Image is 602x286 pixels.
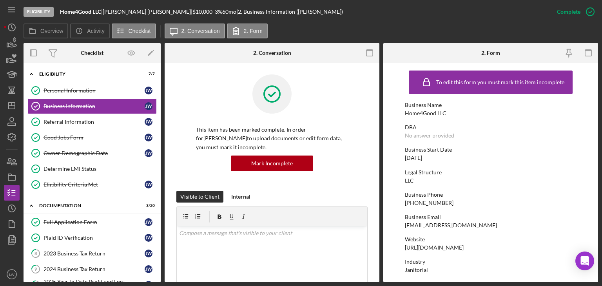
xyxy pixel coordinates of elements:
[405,236,577,243] div: Website
[44,266,145,272] div: 2024 Business Tax Return
[44,119,145,125] div: Referral Information
[227,191,254,203] button: Internal
[27,161,157,177] a: Determine LMI Status
[44,87,145,94] div: Personal Information
[192,8,212,15] span: $10,000
[39,72,135,76] div: Eligibility
[34,266,37,272] tspan: 9
[70,24,109,38] button: Activity
[44,250,145,257] div: 2023 Business Tax Return
[405,147,577,153] div: Business Start Date
[24,7,54,17] div: Eligibility
[145,118,152,126] div: J W
[231,191,250,203] div: Internal
[40,28,63,34] label: Overview
[145,87,152,94] div: J W
[27,230,157,246] a: Plaid ID VerificationJW
[27,177,157,192] a: Eligibility Criteria MetJW
[39,203,135,208] div: Documentation
[227,24,268,38] button: 2. Form
[44,150,145,156] div: Owner Demographic Data
[549,4,598,20] button: Complete
[405,110,446,116] div: Home4Good LLC
[405,259,577,265] div: Industry
[405,200,453,206] div: [PHONE_NUMBER]
[27,98,157,114] a: Business InformationJW
[27,114,157,130] a: Referral InformationJW
[222,9,236,15] div: 60 mo
[9,272,15,277] text: LW
[215,9,222,15] div: 3 %
[141,72,155,76] div: 7 / 7
[405,192,577,198] div: Business Phone
[129,28,151,34] label: Checklist
[196,125,348,152] p: This item has been marked complete. In order for [PERSON_NAME] to upload documents or edit form d...
[405,169,577,176] div: Legal Structure
[87,28,104,34] label: Activity
[27,261,157,277] a: 92024 Business Tax ReturnJW
[145,250,152,257] div: J W
[44,219,145,225] div: Full Application Form
[60,9,103,15] div: |
[181,28,220,34] label: 2. Conversation
[27,214,157,230] a: Full Application FormJW
[436,79,564,85] div: To edit this form you must mark this item incomplete
[405,155,422,161] div: [DATE]
[231,156,313,171] button: Mark Incomplete
[405,132,454,139] div: No answer provided
[44,134,145,141] div: Good Jobs Form
[44,166,156,172] div: Determine LMI Status
[145,149,152,157] div: J W
[251,156,293,171] div: Mark Incomplete
[112,24,156,38] button: Checklist
[44,181,145,188] div: Eligibility Criteria Met
[405,177,414,184] div: LLC
[27,83,157,98] a: Personal InformationJW
[165,24,225,38] button: 2. Conversation
[141,203,155,208] div: 3 / 20
[405,214,577,220] div: Business Email
[145,181,152,188] div: J W
[145,134,152,141] div: J W
[405,124,577,130] div: DBA
[180,191,219,203] div: Visible to Client
[44,235,145,241] div: Plaid ID Verification
[145,265,152,273] div: J W
[405,222,497,228] div: [EMAIL_ADDRESS][DOMAIN_NAME]
[4,266,20,282] button: LW
[145,234,152,242] div: J W
[145,218,152,226] div: J W
[60,8,101,15] b: Home4Good LLC
[575,252,594,270] div: Open Intercom Messenger
[145,102,152,110] div: J W
[103,9,192,15] div: [PERSON_NAME] [PERSON_NAME] |
[44,103,145,109] div: Business Information
[244,28,263,34] label: 2. Form
[81,50,103,56] div: Checklist
[405,102,577,108] div: Business Name
[176,191,223,203] button: Visible to Client
[34,251,37,256] tspan: 8
[557,4,580,20] div: Complete
[405,267,428,273] div: Janitorial
[405,244,464,251] div: [URL][DOMAIN_NAME]
[27,246,157,261] a: 82023 Business Tax ReturnJW
[27,145,157,161] a: Owner Demographic DataJW
[253,50,291,56] div: 2. Conversation
[481,50,500,56] div: 2. Form
[236,9,343,15] div: | 2. Business Information ([PERSON_NAME])
[27,130,157,145] a: Good Jobs FormJW
[24,24,68,38] button: Overview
